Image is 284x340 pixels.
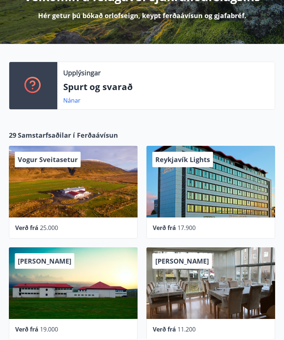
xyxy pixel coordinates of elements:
p: Hér getur þú bókað orlofseign, keypt ferðaávísun og gjafabréf. [38,11,246,21]
p: Upplýsingar [63,68,101,78]
span: 17.900 [177,224,196,232]
span: 25.000 [40,224,58,232]
span: Verð frá [15,326,38,334]
span: 11.200 [177,326,196,334]
span: Verð frá [15,224,38,232]
a: Nánar [63,97,81,105]
span: 19.000 [40,326,58,334]
span: Verð frá [153,224,176,232]
span: [PERSON_NAME] [18,257,71,266]
span: Samstarfsaðilar í Ferðaávísun [18,131,118,140]
span: Vogur Sveitasetur [18,155,78,164]
span: 29 [9,131,16,140]
span: Reykjavík Lights [155,155,210,164]
span: Verð frá [153,326,176,334]
span: [PERSON_NAME] [155,257,209,266]
p: Spurt og svarað [63,81,269,93]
